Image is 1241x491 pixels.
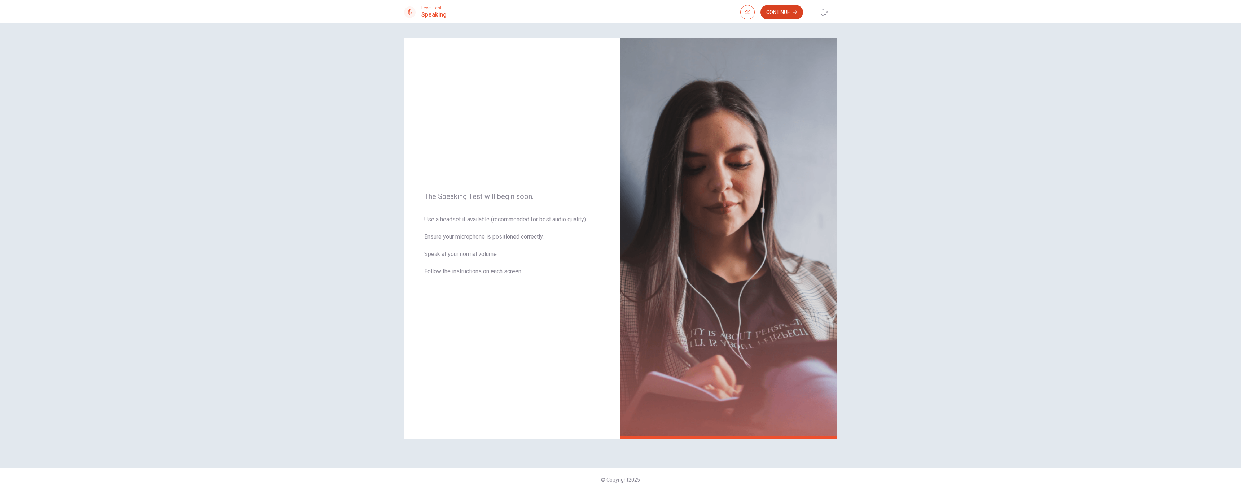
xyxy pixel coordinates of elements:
[424,215,600,284] span: Use a headset if available (recommended for best audio quality). Ensure your microphone is positi...
[760,5,803,19] button: Continue
[601,477,640,483] span: © Copyright 2025
[421,10,447,19] h1: Speaking
[424,192,600,201] span: The Speaking Test will begin soon.
[620,38,837,439] img: speaking intro
[421,5,447,10] span: Level Test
